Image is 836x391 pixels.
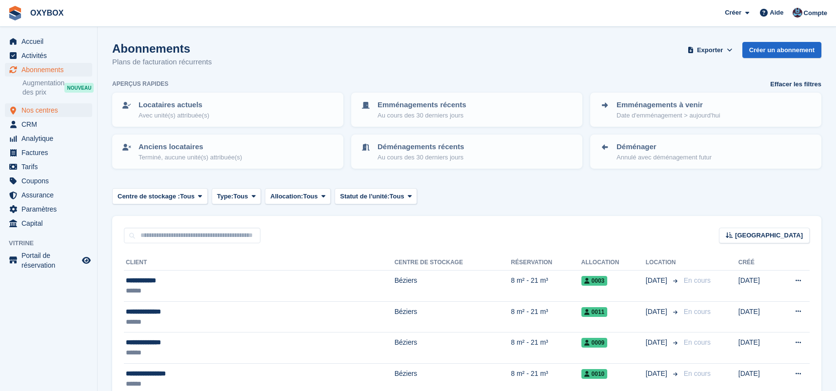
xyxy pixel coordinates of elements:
a: menu [5,174,92,188]
p: Annulé avec déménagement futur [617,153,712,162]
a: Anciens locataires Terminé, aucune unité(s) attribuée(s) [113,136,342,168]
span: Aide [770,8,783,18]
button: Allocation: Tous [265,188,331,204]
button: Statut de l'unité: Tous [335,188,417,204]
a: menu [5,146,92,159]
span: En cours [684,308,711,315]
span: Augmentation des prix [22,78,64,97]
span: Créer [725,8,741,18]
a: menu [5,103,92,117]
a: menu [5,132,92,145]
a: Boutique d'aperçu [80,254,92,266]
span: En cours [684,338,711,346]
button: Exporter [686,42,735,58]
p: Déménager [617,141,712,153]
span: Nos centres [21,103,80,117]
p: Au cours des 30 derniers jours [378,111,466,120]
h1: Abonnements [112,42,212,55]
td: 8 m² - 21 m³ [511,332,581,364]
span: 0003 [581,276,608,286]
span: En cours [684,370,711,377]
a: menu [5,160,92,174]
span: Tous [303,192,318,201]
p: Emménagements récents [378,99,466,111]
th: Location [646,255,680,271]
td: Béziers [395,332,511,364]
span: Tous [180,192,195,201]
a: Effacer les filtres [770,79,821,89]
span: Centre de stockage : [118,192,180,201]
a: Créer un abonnement [742,42,821,58]
span: Accueil [21,35,80,48]
img: stora-icon-8386f47178a22dfd0bd8f6a31ec36ba5ce8667c1dd55bd0f319d3a0aa187defe.svg [8,6,22,20]
th: Allocation [581,255,646,271]
p: Plans de facturation récurrents [112,57,212,68]
p: Au cours des 30 derniers jours [378,153,464,162]
span: Tous [233,192,248,201]
a: Augmentation des prix NOUVEAU [22,78,92,98]
a: menu [5,202,92,216]
span: Coupons [21,174,80,188]
a: Emménagements à venir Date d'emménagement > aujourd'hui [591,94,820,126]
span: 0010 [581,369,608,379]
a: menu [5,35,92,48]
span: Activités [21,49,80,62]
span: [DATE] [646,337,669,348]
span: [DATE] [646,275,669,286]
div: NOUVEAU [64,83,94,93]
a: menu [5,216,92,230]
th: Réservation [511,255,581,271]
a: Déménager Annulé avec déménagement futur [591,136,820,168]
p: Locataires actuels [139,99,209,111]
span: Type: [217,192,234,201]
th: Centre de stockage [395,255,511,271]
a: menu [5,117,92,131]
td: Béziers [395,301,511,332]
a: Déménagements récents Au cours des 30 derniers jours [352,136,581,168]
span: [DATE] [646,307,669,317]
span: Tous [390,192,404,201]
span: [GEOGRAPHIC_DATA] [735,231,803,240]
p: Anciens locataires [139,141,242,153]
span: Abonnements [21,63,80,77]
a: Locataires actuels Avec unité(s) attribuée(s) [113,94,342,126]
th: Client [124,255,395,271]
span: [DATE] [646,369,669,379]
span: En cours [684,276,711,284]
a: menu [5,251,92,270]
span: 0011 [581,307,608,317]
span: Analytique [21,132,80,145]
td: [DATE] [738,301,775,332]
span: CRM [21,117,80,131]
a: menu [5,49,92,62]
span: Compte [804,8,827,18]
p: Avec unité(s) attribuée(s) [139,111,209,120]
p: Date d'emménagement > aujourd'hui [617,111,720,120]
span: Factures [21,146,80,159]
span: Vitrine [9,238,97,248]
span: Exporter [697,45,723,55]
p: Emménagements à venir [617,99,720,111]
span: Portail de réservation [21,251,80,270]
span: Paramètres [21,202,80,216]
p: Terminé, aucune unité(s) attribuée(s) [139,153,242,162]
span: 0009 [581,338,608,348]
span: Tarifs [21,160,80,174]
th: Créé [738,255,775,271]
button: Type: Tous [212,188,261,204]
h6: Aperçus rapides [112,79,168,88]
button: Centre de stockage : Tous [112,188,208,204]
a: Emménagements récents Au cours des 30 derniers jours [352,94,581,126]
td: 8 m² - 21 m³ [511,301,581,332]
p: Déménagements récents [378,141,464,153]
span: Capital [21,216,80,230]
td: [DATE] [738,332,775,364]
span: Statut de l'unité: [340,192,389,201]
a: OXYBOX [26,5,67,21]
span: Allocation: [270,192,303,201]
td: Béziers [395,271,511,302]
td: [DATE] [738,271,775,302]
img: Oriana Devaux [793,8,802,18]
td: 8 m² - 21 m³ [511,271,581,302]
a: menu [5,188,92,202]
